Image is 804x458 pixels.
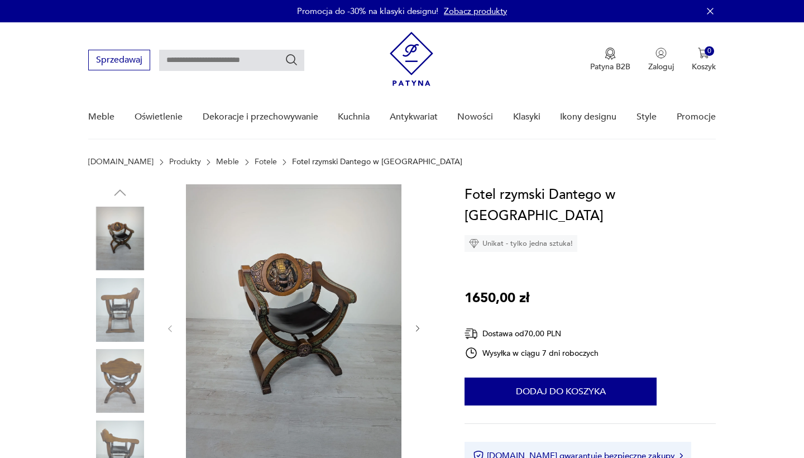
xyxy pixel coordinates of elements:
[88,207,152,270] img: Zdjęcie produktu Fotel rzymski Dantego w mahoniu
[590,61,630,72] p: Patyna B2B
[705,46,714,56] div: 0
[465,184,715,227] h1: Fotel rzymski Dantego w [GEOGRAPHIC_DATA]
[590,47,630,72] button: Patyna B2B
[216,158,239,166] a: Meble
[203,96,318,139] a: Dekoracje i przechowywanie
[655,47,667,59] img: Ikonka użytkownika
[469,238,479,249] img: Ikona diamentu
[648,47,674,72] button: Zaloguj
[698,47,709,59] img: Ikona koszyka
[88,158,154,166] a: [DOMAIN_NAME]
[465,346,599,360] div: Wysyłka w ciągu 7 dni roboczych
[465,378,657,405] button: Dodaj do koszyka
[338,96,370,139] a: Kuchnia
[605,47,616,60] img: Ikona medalu
[255,158,277,166] a: Fotele
[590,47,630,72] a: Ikona medaluPatyna B2B
[692,47,716,72] button: 0Koszyk
[390,96,438,139] a: Antykwariat
[513,96,540,139] a: Klasyki
[88,57,150,65] a: Sprzedawaj
[88,349,152,413] img: Zdjęcie produktu Fotel rzymski Dantego w mahoniu
[135,96,183,139] a: Oświetlenie
[390,32,433,86] img: Patyna - sklep z meblami i dekoracjami vintage
[465,327,478,341] img: Ikona dostawy
[88,50,150,70] button: Sprzedawaj
[88,96,114,139] a: Meble
[648,61,674,72] p: Zaloguj
[560,96,616,139] a: Ikony designu
[292,158,462,166] p: Fotel rzymski Dantego w [GEOGRAPHIC_DATA]
[636,96,657,139] a: Style
[465,235,577,252] div: Unikat - tylko jedna sztuka!
[692,61,716,72] p: Koszyk
[285,53,298,66] button: Szukaj
[457,96,493,139] a: Nowości
[465,327,599,341] div: Dostawa od 70,00 PLN
[169,158,201,166] a: Produkty
[465,288,529,309] p: 1650,00 zł
[88,278,152,342] img: Zdjęcie produktu Fotel rzymski Dantego w mahoniu
[444,6,507,17] a: Zobacz produkty
[677,96,716,139] a: Promocje
[297,6,438,17] p: Promocja do -30% na klasyki designu!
